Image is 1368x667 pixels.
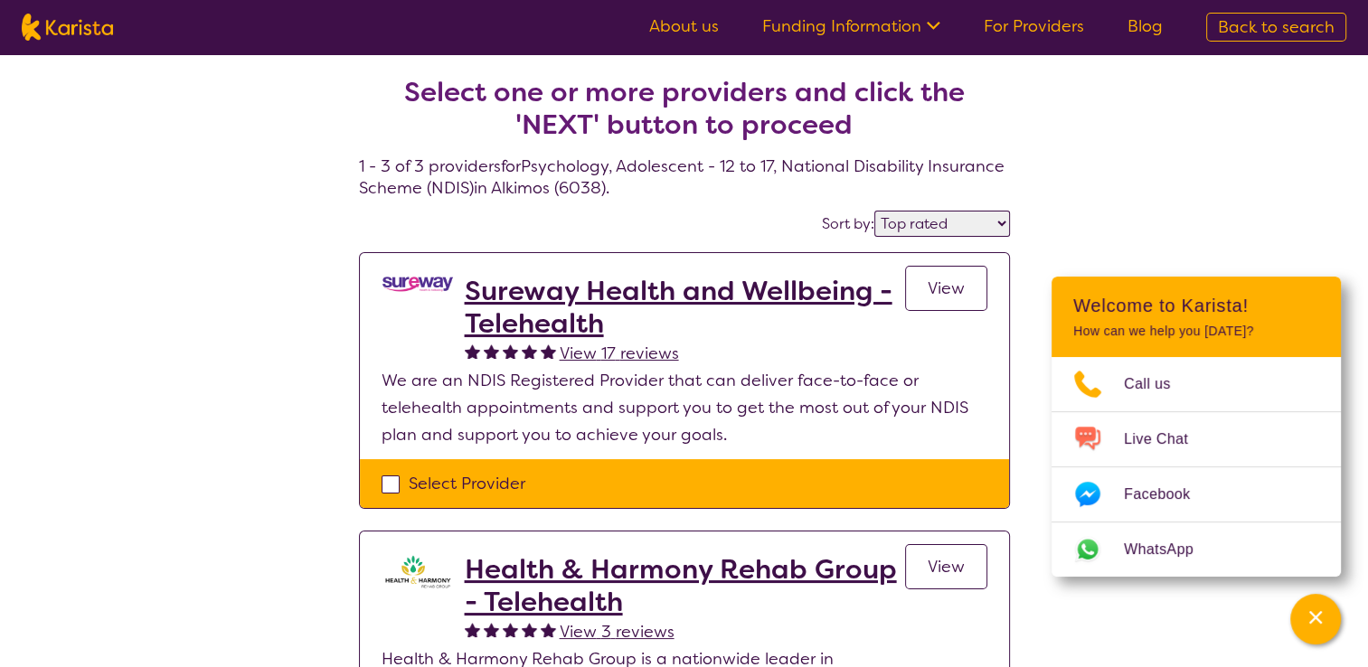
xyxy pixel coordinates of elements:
a: For Providers [984,15,1084,37]
img: fullstar [465,622,480,637]
div: Channel Menu [1052,277,1341,577]
h2: Select one or more providers and click the 'NEXT' button to proceed [381,76,988,141]
label: Sort by: [822,214,874,233]
span: WhatsApp [1124,536,1215,563]
a: View [905,544,987,589]
button: Channel Menu [1290,594,1341,644]
span: Facebook [1124,481,1212,508]
p: How can we help you [DATE]? [1073,324,1319,339]
a: View 17 reviews [560,340,679,367]
span: View [928,277,965,299]
img: fullstar [541,622,556,637]
img: fullstar [484,343,499,359]
p: We are an NDIS Registered Provider that can deliver face-to-face or telehealth appointments and s... [382,367,987,448]
a: About us [649,15,719,37]
ul: Choose channel [1052,357,1341,577]
img: fullstar [541,343,556,359]
img: fullstar [522,622,537,637]
a: Funding Information [762,15,940,37]
a: Health & Harmony Rehab Group - Telehealth [465,553,905,618]
a: Back to search [1206,13,1346,42]
h2: Welcome to Karista! [1073,295,1319,316]
span: Live Chat [1124,426,1210,453]
img: vgwqq8bzw4bddvbx0uac.png [382,275,454,294]
a: Sureway Health and Wellbeing - Telehealth [465,275,905,340]
span: Back to search [1218,16,1335,38]
img: Karista logo [22,14,113,41]
img: fullstar [503,343,518,359]
span: View [928,556,965,578]
a: Web link opens in a new tab. [1052,522,1341,577]
img: fullstar [465,343,480,359]
span: Call us [1124,371,1193,398]
img: fullstar [522,343,537,359]
a: View 3 reviews [560,618,675,645]
h4: 1 - 3 of 3 providers for Psychology , Adolescent - 12 to 17 , National Disability Insurance Schem... [359,33,1010,199]
img: ztak9tblhgtrn1fit8ap.png [382,553,454,589]
a: View [905,266,987,311]
span: View 17 reviews [560,343,679,364]
img: fullstar [503,622,518,637]
span: View 3 reviews [560,621,675,643]
a: Blog [1127,15,1163,37]
img: fullstar [484,622,499,637]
